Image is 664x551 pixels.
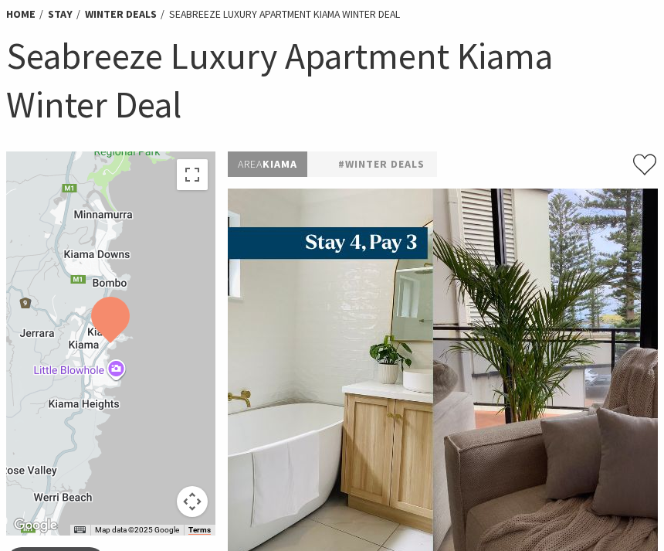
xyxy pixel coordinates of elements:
[177,160,208,191] button: Toggle fullscreen view
[238,158,263,172] span: Area
[177,487,208,518] button: Map camera controls
[74,525,85,536] button: Keyboard shortcuts
[95,526,179,535] span: Map data ©2025 Google
[228,152,307,179] p: Kiama
[338,156,425,175] a: #Winter Deals
[85,8,157,22] a: Winter Deals
[6,32,658,128] h1: Seabreeze Luxury Apartment Kiama Winter Deal
[10,516,61,536] img: Google
[169,7,400,24] li: Seabreeze Luxury Apartment Kiama Winter Deal
[48,8,73,22] a: Stay
[6,8,36,22] a: Home
[10,516,61,536] a: Open this area in Google Maps (opens a new window)
[188,526,211,536] a: Terms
